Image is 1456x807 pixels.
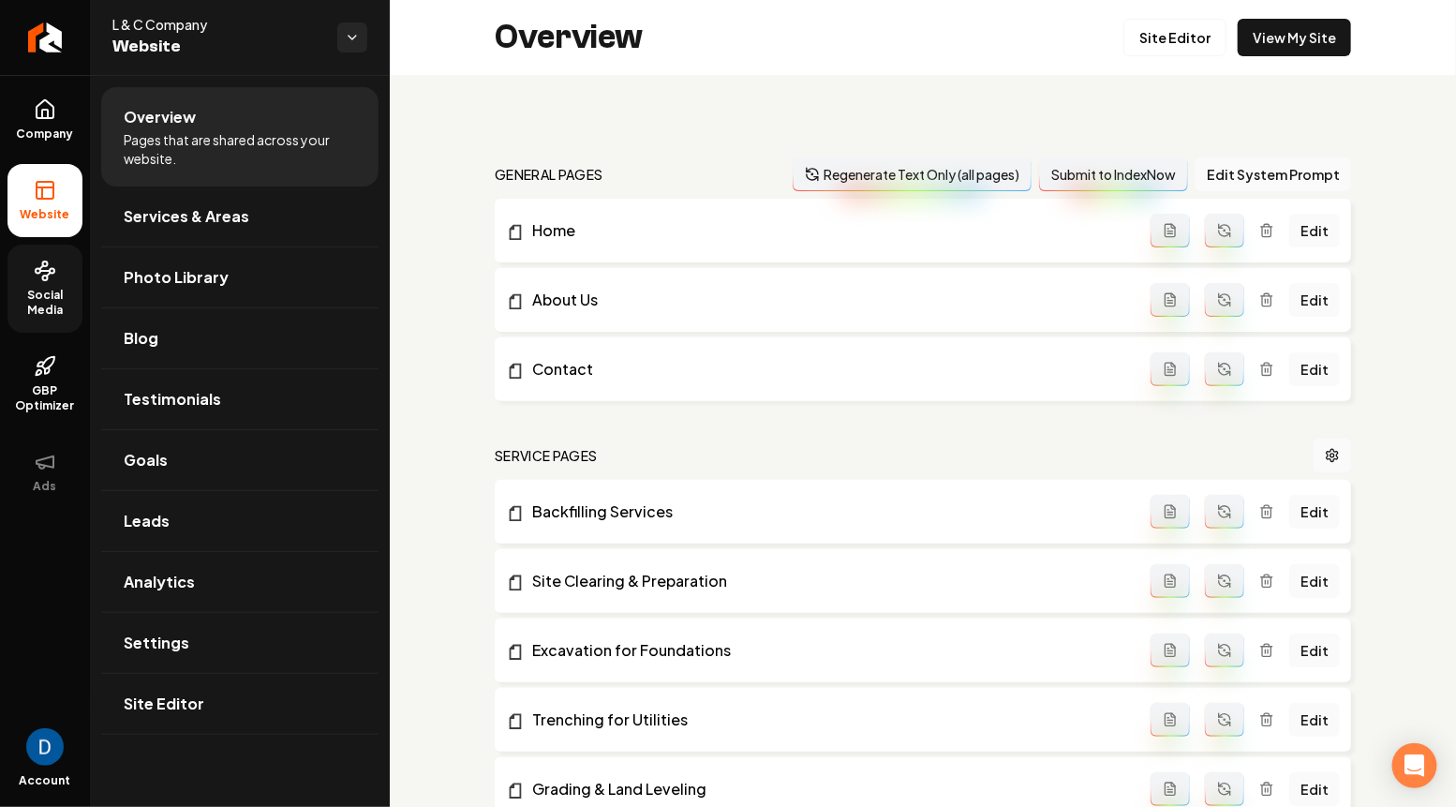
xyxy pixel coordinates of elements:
[1151,495,1190,529] button: Add admin page prompt
[1289,634,1340,667] a: Edit
[7,83,82,157] a: Company
[1392,743,1437,788] div: Open Intercom Messenger
[20,773,71,788] span: Account
[1289,352,1340,386] a: Edit
[112,34,322,60] span: Website
[101,430,379,490] a: Goals
[101,308,379,368] a: Blog
[1196,157,1351,191] button: Edit System Prompt
[1151,283,1190,317] button: Add admin page prompt
[112,15,322,34] span: L & C Company
[506,639,1151,662] a: Excavation for Foundations
[1151,214,1190,247] button: Add admin page prompt
[1289,564,1340,598] a: Edit
[7,436,82,509] button: Ads
[101,187,379,247] a: Services & Areas
[13,207,78,222] span: Website
[1151,703,1190,737] button: Add admin page prompt
[124,693,204,715] span: Site Editor
[7,383,82,413] span: GBP Optimizer
[1289,495,1340,529] a: Edit
[1151,634,1190,667] button: Add admin page prompt
[9,127,82,142] span: Company
[101,613,379,673] a: Settings
[101,674,379,734] a: Site Editor
[495,446,598,465] h2: Service Pages
[1238,19,1351,56] a: View My Site
[124,130,356,168] span: Pages that are shared across your website.
[1039,157,1188,191] button: Submit to IndexNow
[124,449,168,471] span: Goals
[1289,772,1340,806] a: Edit
[506,219,1151,242] a: Home
[506,778,1151,800] a: Grading & Land Leveling
[26,479,65,494] span: Ads
[1151,564,1190,598] button: Add admin page prompt
[26,728,64,766] img: David Rice
[124,266,229,289] span: Photo Library
[28,22,63,52] img: Rebolt Logo
[1151,352,1190,386] button: Add admin page prompt
[101,247,379,307] a: Photo Library
[124,388,221,411] span: Testimonials
[101,552,379,612] a: Analytics
[101,369,379,429] a: Testimonials
[124,327,158,350] span: Blog
[7,288,82,318] span: Social Media
[506,570,1151,592] a: Site Clearing & Preparation
[506,358,1151,381] a: Contact
[1151,772,1190,806] button: Add admin page prompt
[124,632,189,654] span: Settings
[495,165,603,184] h2: general pages
[495,19,643,56] h2: Overview
[506,709,1151,731] a: Trenching for Utilities
[1123,19,1226,56] a: Site Editor
[124,205,249,228] span: Services & Areas
[7,340,82,428] a: GBP Optimizer
[26,728,64,766] button: Open user button
[1289,283,1340,317] a: Edit
[124,106,196,128] span: Overview
[1289,703,1340,737] a: Edit
[124,510,170,532] span: Leads
[506,289,1151,311] a: About Us
[124,571,195,593] span: Analytics
[101,491,379,551] a: Leads
[1289,214,1340,247] a: Edit
[7,245,82,333] a: Social Media
[506,501,1151,523] a: Backfilling Services
[793,157,1032,191] button: Regenerate Text Only (all pages)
